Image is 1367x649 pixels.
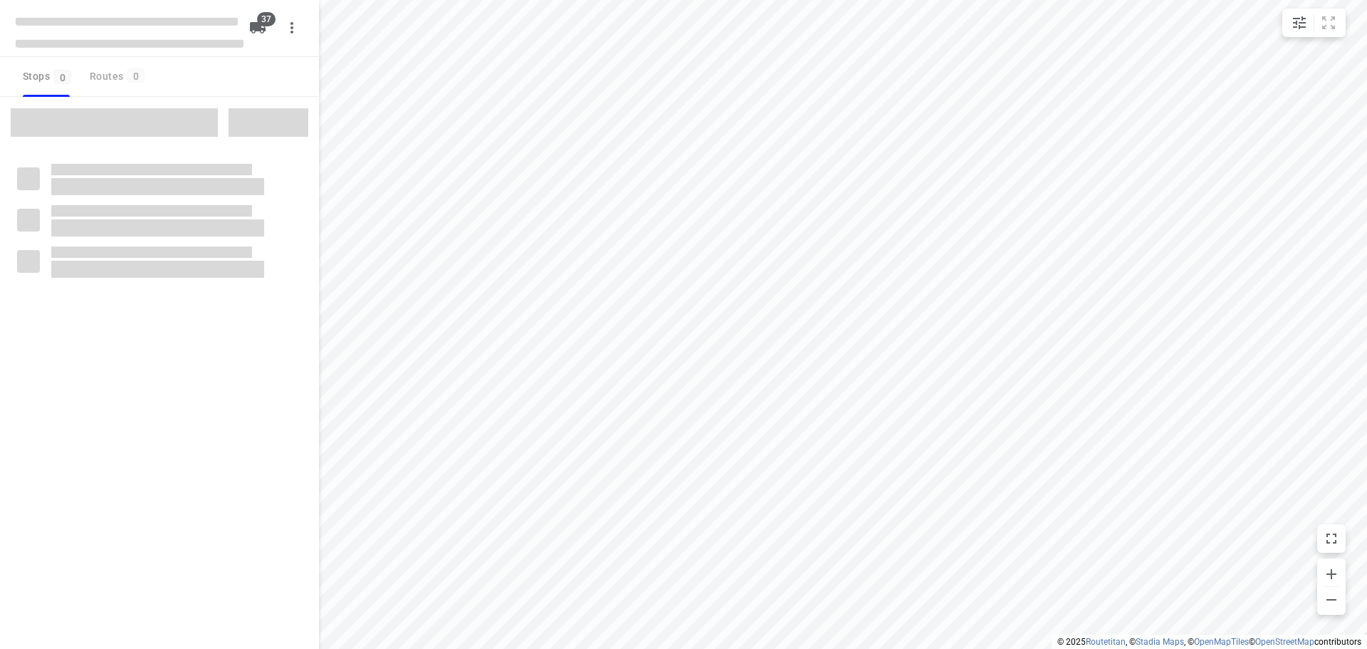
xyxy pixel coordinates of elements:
[1194,637,1249,647] a: OpenMapTiles
[1086,637,1126,647] a: Routetitan
[1285,9,1314,37] button: Map settings
[1282,9,1346,37] div: small contained button group
[1136,637,1184,647] a: Stadia Maps
[1057,637,1361,647] li: © 2025 , © , © © contributors
[1255,637,1314,647] a: OpenStreetMap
